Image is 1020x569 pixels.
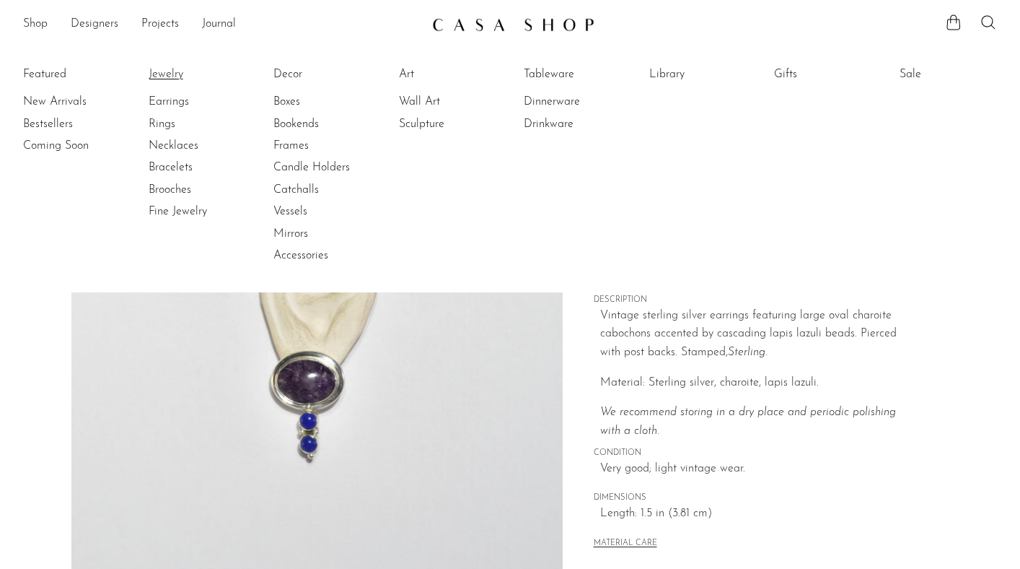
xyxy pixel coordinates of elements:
a: Bookends [273,116,382,132]
ul: Art [399,64,507,135]
a: Vessels [273,204,382,220]
a: Jewelry [149,66,257,82]
a: Bestsellers [23,116,131,132]
a: Coming Soon [23,138,131,154]
a: Catchalls [273,182,382,198]
a: Wall Art [399,94,507,110]
a: Mirrors [273,226,382,242]
a: Rings [149,116,257,132]
a: Tableware [524,66,632,82]
a: Sculpture [399,116,507,132]
a: Brooches [149,182,257,198]
a: Library [649,66,757,82]
ul: Featured [23,91,131,157]
span: DESCRIPTION [594,294,918,307]
a: Earrings [149,94,257,110]
a: Accessories [273,248,382,264]
ul: Sale [900,64,1008,91]
ul: Jewelry [149,64,257,223]
p: Vintage sterling silver earrings featuring large oval charoite cabochons accented by cascading la... [600,307,918,362]
ul: Gifts [774,64,882,91]
a: Necklaces [149,138,257,154]
p: Material: Sterling silver, charoite, lapis lazuli. [600,374,918,393]
a: Art [399,66,507,82]
span: DIMENSIONS [594,492,918,505]
nav: Desktop navigation [23,12,421,37]
a: Decor [273,66,382,82]
a: Dinnerware [524,94,632,110]
ul: Decor [273,64,382,267]
em: Sterling. [728,347,768,358]
a: Shop [23,15,48,34]
a: Designers [71,15,118,34]
ul: Library [649,64,757,91]
a: New Arrivals [23,94,131,110]
a: Gifts [774,66,882,82]
em: We recommend storing in a dry place and periodic polishing with a cloth. [600,407,896,437]
a: Projects [141,15,179,34]
a: Candle Holders [273,160,382,175]
ul: Tableware [524,64,632,135]
button: MATERIAL CARE [594,539,657,550]
ul: NEW HEADER MENU [23,12,421,37]
a: Bracelets [149,160,257,175]
a: Frames [273,138,382,154]
span: Very good; light vintage wear. [600,460,918,479]
span: Length: 1.5 in (3.81 cm) [600,505,918,524]
a: Drinkware [524,116,632,132]
a: Sale [900,66,1008,82]
span: CONDITION [594,447,918,460]
a: Journal [202,15,236,34]
a: Fine Jewelry [149,204,257,220]
a: Boxes [273,94,382,110]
